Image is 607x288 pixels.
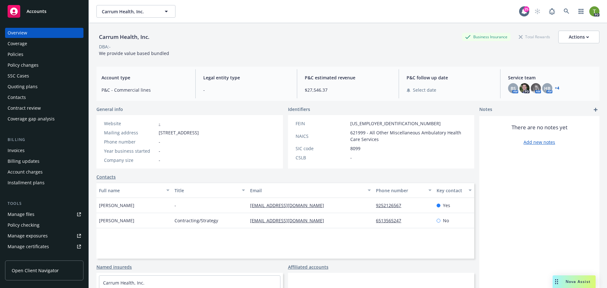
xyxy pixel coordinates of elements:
a: Search [560,5,573,18]
a: - [159,120,160,126]
div: Contract review [8,103,41,113]
span: Accounts [27,9,46,14]
a: +4 [555,86,559,90]
a: Policy checking [5,220,83,230]
span: There are no notes yet [512,124,567,131]
button: Key contact [434,183,474,198]
div: Quoting plans [8,82,38,92]
a: Contacts [5,92,83,102]
a: Report a Bug [546,5,558,18]
div: Policy changes [8,60,39,70]
div: Phone number [104,138,156,145]
div: Phone number [376,187,424,194]
button: Title [172,183,248,198]
span: Service team [508,74,594,81]
div: SIC code [296,145,348,152]
div: Title [175,187,238,194]
button: Full name [96,183,172,198]
div: Contacts [8,92,26,102]
a: Policy changes [5,60,83,70]
span: [PERSON_NAME] [99,202,134,209]
div: Installment plans [8,178,45,188]
div: Drag to move [553,275,561,288]
a: Affiliated accounts [288,264,328,270]
span: General info [96,106,123,113]
a: Coverage gap analysis [5,114,83,124]
div: Total Rewards [516,33,553,41]
div: Policies [8,49,23,59]
span: - [175,202,176,209]
span: P&C estimated revenue [305,74,391,81]
a: Add new notes [524,139,555,145]
div: Website [104,120,156,127]
span: Legal entity type [203,74,290,81]
a: Manage BORs [5,252,83,262]
a: Switch app [575,5,587,18]
a: Invoices [5,145,83,156]
span: P&C follow up date [407,74,493,81]
span: [PERSON_NAME] [99,217,134,224]
div: Invoices [8,145,25,156]
div: Manage certificates [8,242,49,252]
a: add [592,106,599,113]
span: - [350,154,352,161]
button: Carrum Health, Inc. [96,5,175,18]
a: Contract review [5,103,83,113]
span: Select date [413,87,436,93]
div: Account charges [8,167,43,177]
div: Full name [99,187,162,194]
a: Policies [5,49,83,59]
div: Email [250,187,364,194]
span: Contracting/Strategy [175,217,218,224]
button: Nova Assist [553,275,596,288]
div: Coverage gap analysis [8,114,55,124]
span: - [159,157,160,163]
a: Billing updates [5,156,83,166]
a: Coverage [5,39,83,49]
button: Phone number [373,183,434,198]
a: Carrum Health, Inc. [103,280,144,286]
div: Actions [569,31,589,43]
span: We provide value based bundled [99,50,169,56]
div: 25 [524,6,529,12]
button: Email [248,183,373,198]
span: [US_EMPLOYER_IDENTIFICATION_NUMBER] [350,120,441,127]
div: Billing [5,137,83,143]
a: Quoting plans [5,82,83,92]
span: Account type [101,74,188,81]
span: P&C - Commercial lines [101,87,188,93]
span: Notes [479,106,492,113]
span: 8099 [350,145,360,152]
a: 6513565247 [376,218,406,224]
span: Carrum Health, Inc. [102,8,156,15]
div: Year business started [104,148,156,154]
div: Manage BORs [8,252,37,262]
a: 9252126567 [376,202,406,208]
div: NAICS [296,133,348,139]
span: $27,546.37 [305,87,391,93]
div: Overview [8,28,27,38]
div: Manage exposures [8,231,48,241]
img: photo [531,83,541,93]
a: [EMAIL_ADDRESS][DOMAIN_NAME] [250,202,329,208]
div: Company size [104,157,156,163]
span: - [159,148,160,154]
a: Accounts [5,3,83,20]
a: Account charges [5,167,83,177]
span: Open Client Navigator [12,267,59,274]
a: Manage files [5,209,83,219]
span: HB [544,85,550,92]
div: FEIN [296,120,348,127]
a: Manage exposures [5,231,83,241]
a: [EMAIL_ADDRESS][DOMAIN_NAME] [250,218,329,224]
div: Coverage [8,39,27,49]
a: Contacts [96,174,116,180]
span: BS [511,85,516,92]
div: Manage files [8,209,34,219]
div: Key contact [437,187,465,194]
a: Installment plans [5,178,83,188]
span: Nova Assist [566,279,591,284]
a: Overview [5,28,83,38]
span: Yes [443,202,450,209]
